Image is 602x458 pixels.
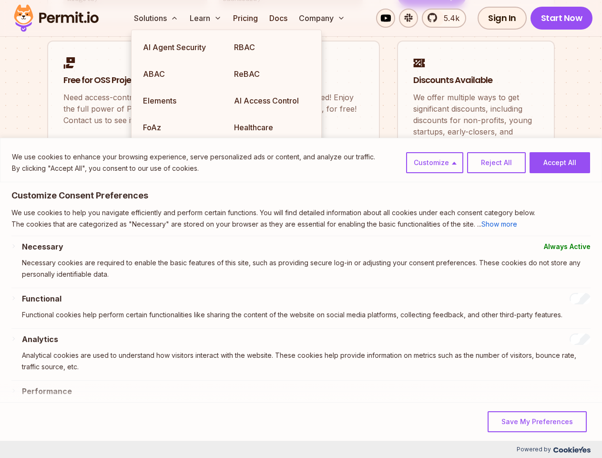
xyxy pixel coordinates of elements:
[438,12,459,24] span: 5.4k
[135,87,226,114] a: Elements
[130,9,182,28] button: Solutions
[531,7,593,30] a: Start Now
[135,61,226,87] a: ABAC
[22,309,591,321] p: Functional cookies help perform certain functionalities like sharing the content of the website o...
[11,219,591,230] p: The cookies that are categorized as "Necessary" are stored on your browser as they are essential ...
[397,41,555,185] a: Discounts AvailableWe offer multiple ways to get significant discounts, including discounts for n...
[10,2,103,34] img: Permit logo
[226,114,317,141] a: Healthcare
[22,350,591,373] p: Analytical cookies are used to understand how visitors interact with the website. These cookies h...
[467,152,526,173] button: Reject All
[422,9,466,28] a: 5.4k
[135,114,226,141] a: FoAz
[413,92,539,149] p: We offer multiple ways to get significant discounts, including discounts for non-profits, young s...
[63,74,364,86] h2: Free for OSS Projects
[226,61,317,87] a: ReBAC
[11,190,148,201] span: Customize Consent Preferences
[544,241,591,252] span: Always Active
[186,9,225,28] button: Learn
[11,207,591,219] p: We use cookies to help you navigate efficiently and perform certain functions. You will find deta...
[22,241,63,252] button: Necessary
[135,34,226,61] a: AI Agent Security
[478,7,527,30] a: Sign In
[530,152,590,173] button: Accept All
[22,333,58,345] button: Analytics
[12,163,375,174] p: By clicking "Accept All", you consent to our use of cookies.
[570,293,591,304] input: Enable Functional
[413,74,539,86] h2: Discounts Available
[12,151,375,163] p: We use cookies to enhance your browsing experience, serve personalized ads or content, and analyz...
[63,92,364,126] p: Need access-control for your open-source project? We got you covered! Enjoy the full power of Per...
[295,9,349,28] button: Company
[229,9,262,28] a: Pricing
[488,411,587,432] button: Save My Preferences
[406,152,463,173] button: Customize
[570,333,591,345] input: Enable Analytics
[481,219,517,230] button: Show more
[265,9,291,28] a: Docs
[226,87,317,114] a: AI Access Control
[553,447,591,453] img: Cookieyes logo
[22,293,61,304] button: Functional
[47,41,380,185] a: Free for OSS ProjectsNeed access-control for your open-source project? We got you covered! Enjoy ...
[22,257,591,280] p: Necessary cookies are required to enable the basic features of this site, such as providing secur...
[226,34,317,61] a: RBAC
